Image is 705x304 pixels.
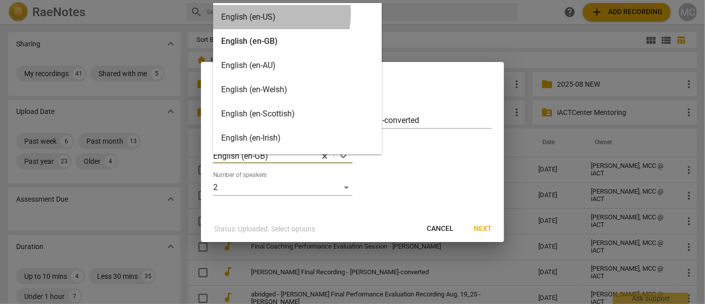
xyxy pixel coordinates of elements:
[213,29,382,53] div: English (en-GB)
[213,5,382,29] div: English (en-US)
[419,220,462,238] button: Cancel
[213,53,382,78] div: English (en-AU)
[427,224,454,234] span: Cancel
[213,78,382,102] div: English (en-Welsh)
[474,224,492,234] span: Next
[214,224,315,234] p: Status: Uploaded. Select options
[213,172,267,178] label: Number of speakers
[213,102,382,126] div: English (en-Scottish)
[213,150,268,162] p: English (en-GB)
[213,179,353,196] div: 2
[213,126,382,150] div: English (en-Irish)
[466,220,500,238] button: Next
[213,150,382,174] div: Spanish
